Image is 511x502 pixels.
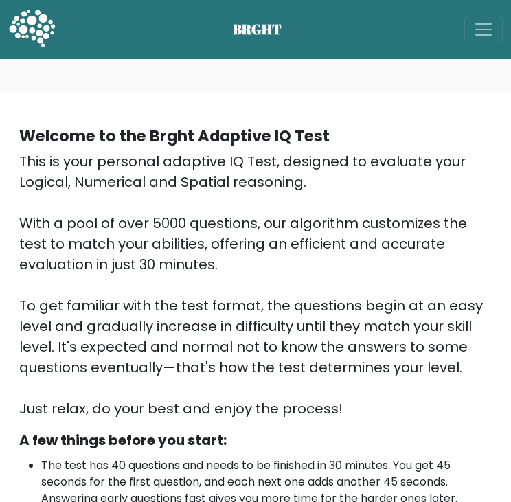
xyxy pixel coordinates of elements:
[19,151,492,419] div: This is your personal adaptive IQ Test, designed to evaluate your Logical, Numerical and Spatial ...
[464,16,503,43] button: Toggle navigation
[19,430,492,450] div: A few things before you start:
[19,125,330,147] b: Welcome to the Brght Adaptive IQ Test
[233,19,299,40] span: BRGHT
